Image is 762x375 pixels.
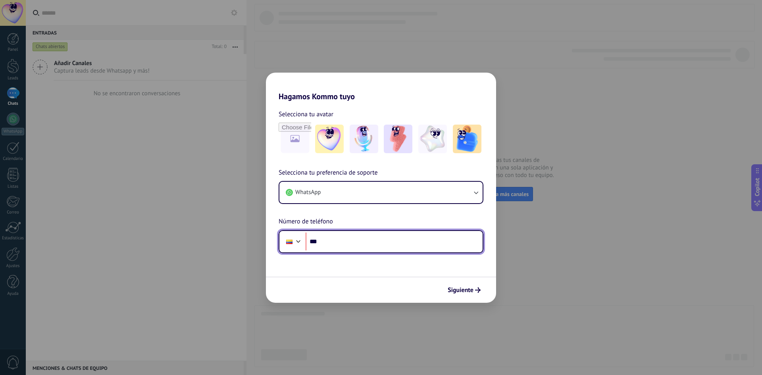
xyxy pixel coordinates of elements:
[384,125,412,153] img: -3.jpeg
[279,217,333,227] span: Número de teléfono
[266,73,496,101] h2: Hagamos Kommo tuyo
[350,125,378,153] img: -2.jpeg
[279,182,483,203] button: WhatsApp
[444,283,484,297] button: Siguiente
[279,168,378,178] span: Selecciona tu preferencia de soporte
[282,233,297,250] div: Colombia: + 57
[279,109,333,119] span: Selecciona tu avatar
[418,125,447,153] img: -4.jpeg
[315,125,344,153] img: -1.jpeg
[453,125,481,153] img: -5.jpeg
[448,287,473,293] span: Siguiente
[295,188,321,196] span: WhatsApp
